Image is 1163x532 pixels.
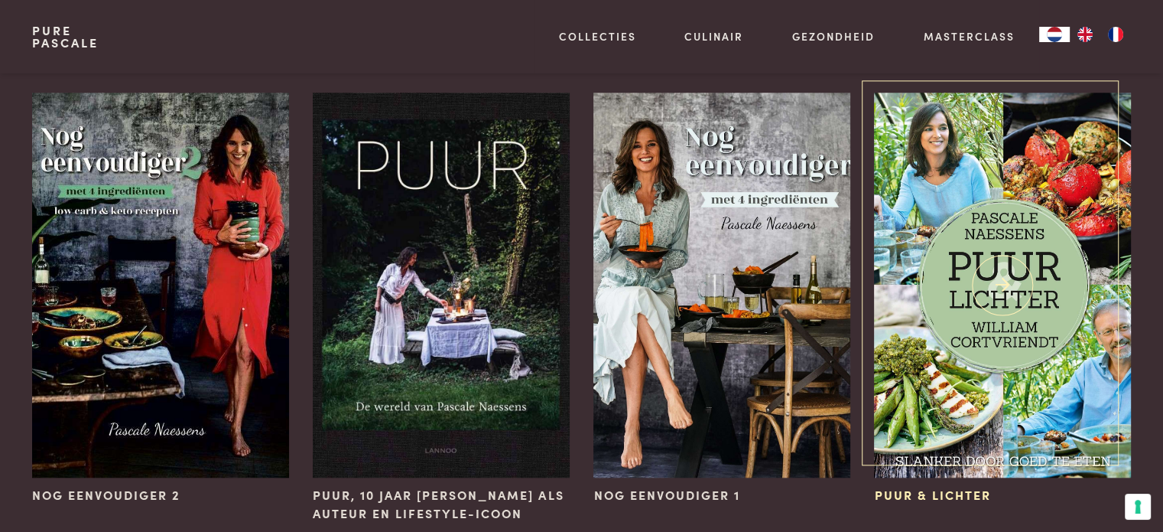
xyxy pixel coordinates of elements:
[32,93,288,504] a: Nog eenvoudiger 2 Nog eenvoudiger 2
[1100,27,1131,42] a: FR
[1125,494,1151,520] button: Uw voorkeuren voor toestemming voor trackingtechnologieën
[32,486,180,504] span: Nog eenvoudiger 2
[792,28,875,44] a: Gezondheid
[559,28,636,44] a: Collecties
[874,93,1130,478] img: Puur &#038; Lichter
[684,28,743,44] a: Culinair
[593,486,739,504] span: Nog eenvoudiger 1
[874,93,1130,504] a: Puur &#038; Lichter Puur & Lichter
[924,28,1015,44] a: Masterclass
[313,93,569,522] a: PUUR, 10 jaar Pascale Naessens als auteur en lifestyle-icoon PUUR, 10 jaar [PERSON_NAME] als aute...
[593,93,850,504] a: Nog eenvoudiger 1 Nog eenvoudiger 1
[1039,27,1131,42] aside: Language selected: Nederlands
[1070,27,1100,42] a: EN
[313,93,569,478] img: PUUR, 10 jaar Pascale Naessens als auteur en lifestyle-icoon
[1039,27,1070,42] a: NL
[593,93,850,478] img: Nog eenvoudiger 1
[874,486,990,504] span: Puur & Lichter
[1070,27,1131,42] ul: Language list
[1039,27,1070,42] div: Language
[32,24,99,49] a: PurePascale
[313,486,569,523] span: PUUR, 10 jaar [PERSON_NAME] als auteur en lifestyle-icoon
[32,93,288,478] img: Nog eenvoudiger 2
